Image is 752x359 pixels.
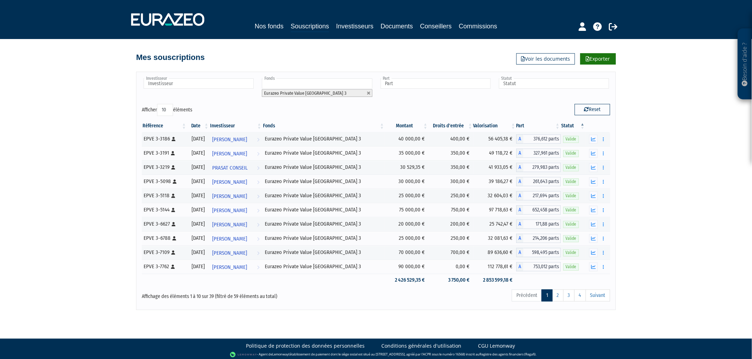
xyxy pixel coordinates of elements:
i: Voir l'investisseur [257,218,259,231]
i: [Français] Personne physique [173,179,177,184]
th: Montant: activer pour trier la colonne par ordre croissant [385,120,428,132]
td: 32 604,03 € [473,189,516,203]
i: [Français] Personne physique [172,137,176,141]
div: EPVE 3-3191 [144,149,184,157]
span: [PERSON_NAME] [212,261,247,274]
td: 70 000,00 € [385,245,428,260]
span: 279,983 parts [523,163,561,172]
div: A - Eurazeo Private Value Europe 3 [516,163,561,172]
div: [DATE] [189,249,207,256]
span: PRASAT CONSEIL [212,161,248,175]
i: Voir l'investisseur [257,247,259,260]
a: Voir les documents [516,53,575,65]
div: A - Eurazeo Private Value Europe 3 [516,177,561,186]
a: 1 [542,289,553,302]
td: 89 636,60 € [473,245,516,260]
span: Valide [563,150,579,157]
a: [PERSON_NAME] [209,175,262,189]
td: 25 742,47 € [473,217,516,231]
div: Eurazeo Private Value [GEOGRAPHIC_DATA] 3 [265,206,382,214]
span: Valide [563,235,579,242]
a: Registre des agents financiers (Regafi) [479,352,536,357]
th: Valorisation: activer pour trier la colonne par ordre croissant [473,120,516,132]
span: [PERSON_NAME] [212,190,247,203]
span: [PERSON_NAME] [212,232,247,245]
div: EPVE 3-7109 [144,249,184,256]
div: Eurazeo Private Value [GEOGRAPHIC_DATA] 3 [265,234,382,242]
div: - Agent de (établissement de paiement dont le siège social est situé au [STREET_ADDRESS], agréé p... [7,351,745,358]
td: 30 529,35 € [385,160,428,175]
span: [PERSON_NAME] [212,218,247,231]
th: Référence : activer pour trier la colonne par ordre croissant [142,120,187,132]
td: 300,00 € [429,175,473,189]
span: A [516,163,523,172]
div: EPVE 3-5118 [144,192,184,199]
a: [PERSON_NAME] [209,203,262,217]
i: [Français] Personne physique [172,222,176,226]
span: A [516,149,523,158]
div: [DATE] [189,220,207,228]
a: [PERSON_NAME] [209,146,262,160]
span: 214,206 parts [523,234,561,243]
span: A [516,220,523,229]
a: Suivant [586,289,610,302]
select: Afficheréléments [157,104,173,116]
td: 20 000,00 € [385,217,428,231]
div: A - Eurazeo Private Value Europe 3 [516,134,561,144]
a: Nos fonds [255,21,284,31]
div: [DATE] [189,206,207,214]
th: Statut : activer pour trier la colonne par ordre d&eacute;croissant [561,120,586,132]
div: A - Eurazeo Private Value Europe 3 [516,149,561,158]
span: A [516,248,523,257]
i: [Français] Personne physique [172,236,176,241]
td: 97 718,63 € [473,203,516,217]
td: 35 000,00 € [385,146,428,160]
a: 2 [552,289,564,302]
i: Voir l'investisseur [257,176,259,189]
a: Commissions [459,21,497,31]
div: [DATE] [189,135,207,143]
div: [DATE] [189,263,207,270]
span: [PERSON_NAME] [212,176,247,189]
td: 400,00 € [429,132,473,146]
a: PRASAT CONSEIL [209,160,262,175]
td: 25 000,00 € [385,231,428,245]
a: [PERSON_NAME] [209,231,262,245]
span: 261,643 parts [523,177,561,186]
span: 376,612 parts [523,134,561,144]
span: 217,694 parts [523,191,561,200]
td: 32 081,63 € [473,231,516,245]
div: [DATE] [189,164,207,171]
div: Eurazeo Private Value [GEOGRAPHIC_DATA] 3 [265,178,382,185]
div: A - Eurazeo Private Value Europe 3 [516,205,561,215]
span: [PERSON_NAME] [212,247,247,260]
a: [PERSON_NAME] [209,217,262,231]
div: A - Eurazeo Private Value Europe 3 [516,262,561,271]
div: [DATE] [189,178,207,185]
span: Valide [563,264,579,270]
span: A [516,191,523,200]
span: Valide [563,221,579,228]
span: 652,458 parts [523,205,561,215]
div: A - Eurazeo Private Value Europe 3 [516,191,561,200]
span: 598,495 parts [523,248,561,257]
span: [PERSON_NAME] [212,133,247,146]
div: Eurazeo Private Value [GEOGRAPHIC_DATA] 3 [265,164,382,171]
div: EPVE 3-5098 [144,178,184,185]
span: Valide [563,178,579,185]
div: [DATE] [189,192,207,199]
i: [Français] Personne physique [171,165,175,170]
span: A [516,234,523,243]
th: Investisseur: activer pour trier la colonne par ordre croissant [209,120,262,132]
a: 4 [574,289,586,302]
i: [Français] Personne physique [171,250,175,255]
a: Documents [381,21,413,31]
span: Eurazeo Private Value [GEOGRAPHIC_DATA] 3 [264,90,347,96]
td: 90 000,00 € [385,260,428,274]
td: 0,00 € [429,260,473,274]
a: 3 [563,289,575,302]
i: Voir l'investisseur [257,261,259,274]
div: EPVE 3-6788 [144,234,184,242]
td: 112 778,61 € [473,260,516,274]
div: EPVE 3-3219 [144,164,184,171]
